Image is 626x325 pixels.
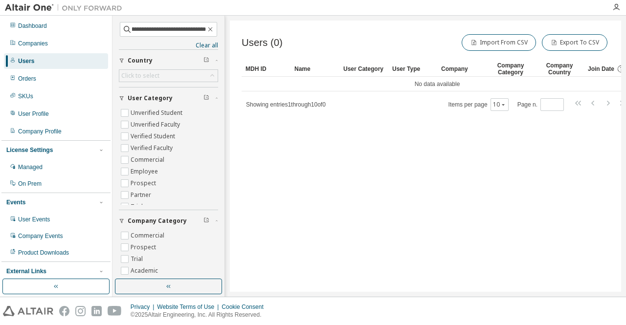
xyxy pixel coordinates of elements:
span: Join Date [588,65,614,72]
div: Company Country [539,61,580,77]
label: Trial [131,201,145,213]
span: Company Category [128,217,187,225]
div: Company Events [18,232,63,240]
span: Clear filter [203,57,209,65]
svg: Date when the user was first added or directly signed up. If the user was deleted and later re-ad... [617,65,626,73]
div: Name [294,61,335,77]
div: Click to select [119,70,218,82]
button: Export To CSV [542,34,607,51]
button: Import From CSV [462,34,536,51]
span: Users (0) [242,37,283,48]
button: 10 [493,101,506,108]
a: Clear all [119,42,218,49]
button: User Category [119,87,218,109]
div: External Links [6,267,46,275]
label: Trial [131,253,145,265]
span: Country [128,57,153,65]
div: Website Terms of Use [157,303,222,311]
div: Dashboard [18,22,47,30]
label: Prospect [131,177,158,189]
div: On Prem [18,180,42,188]
label: Employee [131,166,160,177]
div: Managed [18,163,43,171]
div: Events [6,198,25,206]
span: Clear filter [203,217,209,225]
div: License Settings [6,146,53,154]
span: Items per page [448,98,509,111]
div: Privacy [131,303,157,311]
div: SKUs [18,92,33,100]
span: User Category [128,94,173,102]
img: instagram.svg [75,306,86,316]
img: linkedin.svg [91,306,102,316]
img: youtube.svg [108,306,122,316]
div: Click to select [121,72,159,80]
span: Page n. [517,98,564,111]
img: altair_logo.svg [3,306,53,316]
label: Commercial [131,230,166,241]
div: User Events [18,216,50,223]
div: Cookie Consent [222,303,269,311]
div: User Category [343,61,384,77]
div: Companies [18,40,48,47]
img: Altair One [5,3,127,13]
label: Partner [131,189,153,201]
label: Partner [131,277,153,288]
label: Unverified Student [131,107,184,119]
span: Showing entries 1 through 10 of 0 [246,101,326,108]
div: Company Profile [18,128,62,135]
div: Company Category [490,61,531,77]
label: Commercial [131,154,166,166]
button: Company Category [119,210,218,232]
button: Country [119,50,218,71]
div: User Type [392,61,433,77]
label: Verified Faculty [131,142,175,154]
div: Company [441,61,482,77]
div: Users [18,57,34,65]
div: Product Downloads [18,249,69,257]
img: facebook.svg [59,306,69,316]
div: MDH ID [246,61,287,77]
label: Academic [131,265,160,277]
div: User Profile [18,110,49,118]
div: Orders [18,75,36,83]
p: © 2025 Altair Engineering, Inc. All Rights Reserved. [131,311,269,319]
label: Verified Student [131,130,177,142]
label: Unverified Faculty [131,119,182,130]
label: Prospect [131,241,158,253]
span: Clear filter [203,94,209,102]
